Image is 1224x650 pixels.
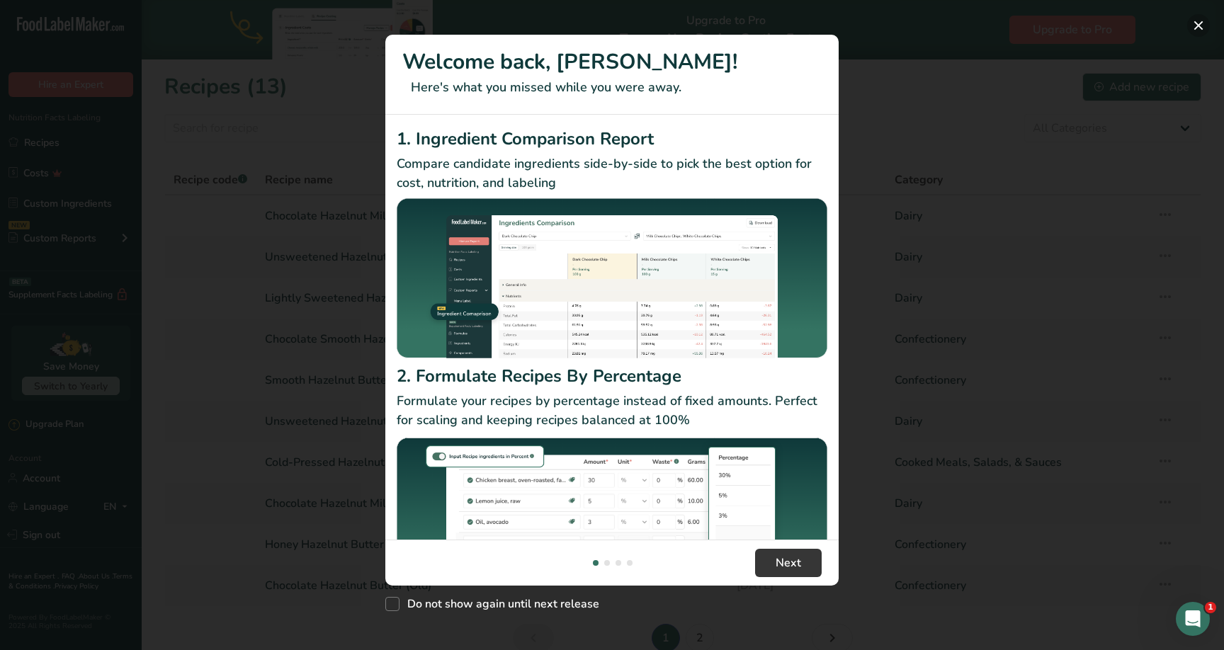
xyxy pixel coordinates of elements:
[399,597,599,611] span: Do not show again until next release
[397,363,827,389] h2: 2. Formulate Recipes By Percentage
[397,435,827,606] img: Formulate Recipes By Percentage
[397,154,827,193] p: Compare candidate ingredients side-by-side to pick the best option for cost, nutrition, and labeling
[402,46,822,78] h1: Welcome back, [PERSON_NAME]!
[1205,602,1216,613] span: 1
[776,554,801,571] span: Next
[402,78,822,97] p: Here's what you missed while you were away.
[397,198,827,359] img: Ingredient Comparison Report
[397,126,827,152] h2: 1. Ingredient Comparison Report
[397,392,827,430] p: Formulate your recipes by percentage instead of fixed amounts. Perfect for scaling and keeping re...
[1176,602,1210,636] iframe: Intercom live chat
[755,549,822,577] button: Next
